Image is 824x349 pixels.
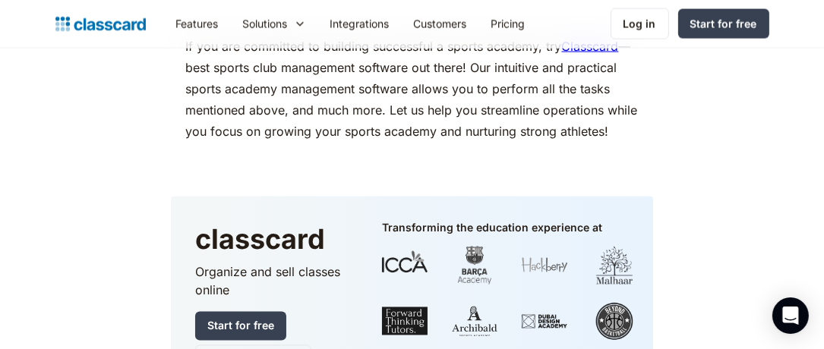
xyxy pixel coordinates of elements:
div: Start for free [690,16,757,32]
div: Log in [624,16,656,32]
h3: classcard [195,221,352,257]
a: Start for free [195,312,286,341]
a: Start for free [678,9,769,39]
a: Features [164,7,231,41]
div: Open Intercom Messenger [772,297,809,334]
div: Transforming the education experience at [382,221,602,234]
a: Classcard [562,39,619,54]
div: Solutions [231,7,318,41]
a: Log in [611,8,669,39]
a: Customers [402,7,479,41]
a: Pricing [479,7,538,41]
a: home [55,14,146,35]
p: ‍ [186,149,639,171]
div: Solutions [243,16,288,32]
p: Organize and sell classes online [195,263,352,300]
a: Integrations [318,7,402,41]
p: If you are committed to building successful a sports academy, try —best sports club management so... [186,36,639,142]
